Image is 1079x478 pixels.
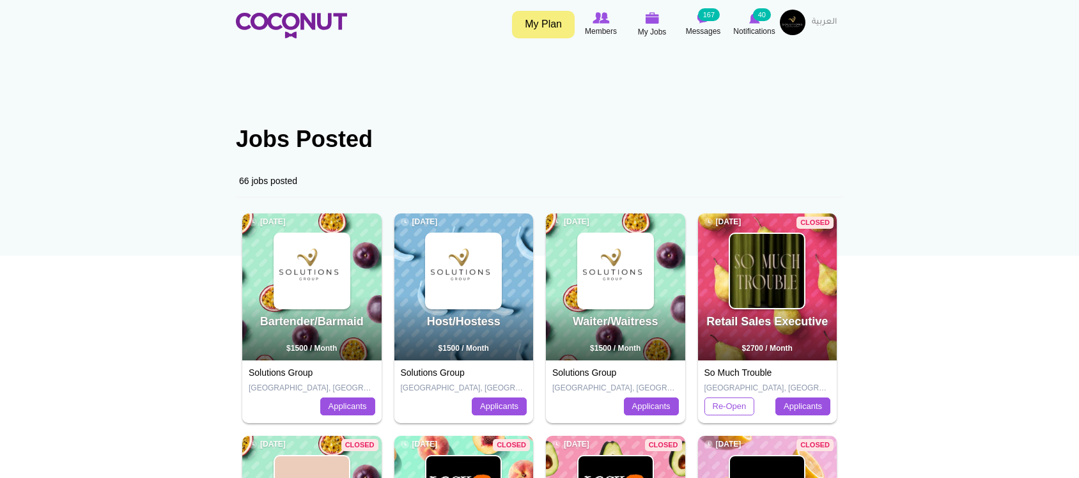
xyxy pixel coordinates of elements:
a: Solutions Group [249,367,313,378]
span: Closed [341,439,378,451]
a: Browse Members Members [575,10,626,39]
span: [DATE] [552,439,589,450]
span: Closed [493,439,530,451]
a: Applicants [624,397,679,415]
a: Host/Hostess [427,315,501,328]
span: Closed [645,439,682,451]
a: Bartender/Barmaid [260,315,364,328]
span: $1500 / Month [590,344,640,353]
img: Messages [697,12,710,24]
span: [DATE] [401,439,438,450]
span: Members [585,25,617,38]
span: [DATE] [704,217,741,227]
span: Closed [796,217,834,229]
small: 40 [753,8,771,21]
span: [DATE] [249,217,286,227]
span: [DATE] [704,439,741,450]
p: [GEOGRAPHIC_DATA], [GEOGRAPHIC_DATA] [401,383,527,394]
p: [GEOGRAPHIC_DATA], [GEOGRAPHIC_DATA] [704,383,831,394]
span: Closed [796,439,834,451]
span: [DATE] [552,217,589,227]
a: Solutions Group [552,367,616,378]
a: Retail Sales Executive [706,315,828,328]
a: My Plan [512,11,575,38]
a: Applicants [320,397,375,415]
a: Waiter/Waitress [573,315,658,328]
a: Re-Open [704,397,755,415]
span: [DATE] [249,439,286,450]
a: Solutions Group [401,367,465,378]
img: Browse Members [593,12,609,24]
p: [GEOGRAPHIC_DATA], [GEOGRAPHIC_DATA] [552,383,679,394]
div: 66 jobs posted [236,165,843,197]
a: My Jobs My Jobs [626,10,678,40]
h1: Jobs Posted [236,127,843,152]
span: My Jobs [638,26,667,38]
a: Applicants [775,397,830,415]
a: Messages Messages 167 [678,10,729,39]
p: [GEOGRAPHIC_DATA], [GEOGRAPHIC_DATA] [249,383,375,394]
a: So Much Trouble [704,367,772,378]
img: Notifications [749,12,760,24]
span: $1500 / Month [286,344,337,353]
span: [DATE] [401,217,438,227]
span: Messages [686,25,721,38]
span: Notifications [733,25,775,38]
span: $1500 / Month [439,344,489,353]
small: 167 [698,8,720,21]
span: $2700 / Month [742,344,793,353]
a: Applicants [472,397,527,415]
img: My Jobs [645,12,659,24]
img: Home [236,13,347,38]
a: العربية [805,10,843,35]
a: Notifications Notifications 40 [729,10,780,39]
